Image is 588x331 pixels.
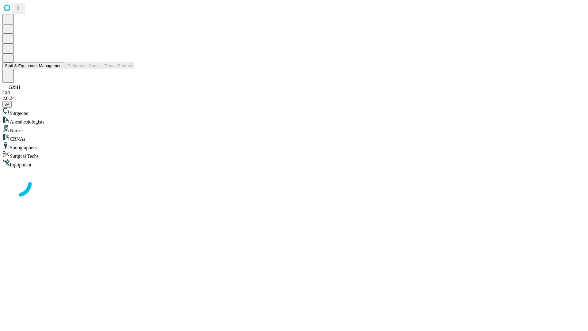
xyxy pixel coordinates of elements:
[2,63,65,69] button: Staff & Equipment Management
[65,63,102,69] button: Preference Cards
[2,159,586,168] div: Equipment
[2,108,586,116] div: Surgeons
[2,90,586,96] div: GEI
[102,63,134,69] button: Tenant Params
[2,125,586,133] div: Nurses
[2,142,586,150] div: Sonographers
[2,96,586,101] div: 2.0.241
[2,101,12,108] button: @
[2,116,586,125] div: Anesthesiologists
[2,150,586,159] div: Surgical Techs
[2,133,586,142] div: CRNAs
[9,85,20,90] span: GJSH
[5,102,9,107] span: @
